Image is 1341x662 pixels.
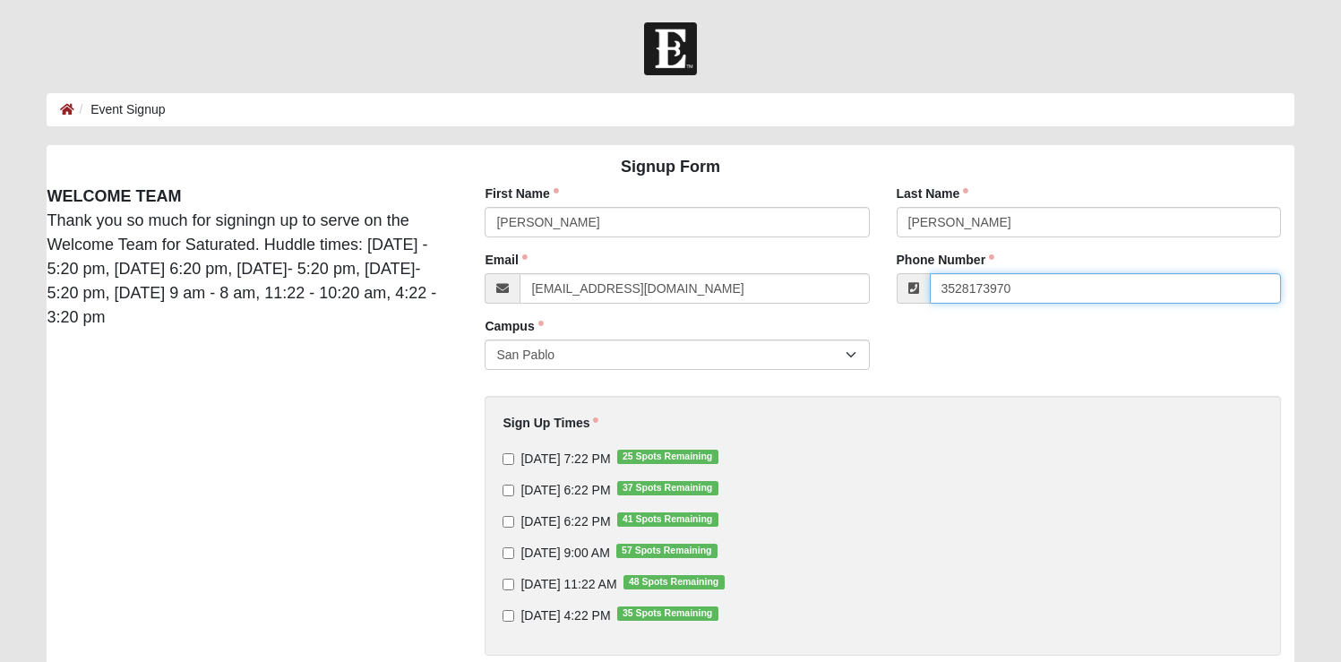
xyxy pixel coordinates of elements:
[520,577,616,591] span: [DATE] 11:22 AM
[503,579,514,590] input: [DATE] 11:22 AM48 Spots Remaining
[617,606,718,621] span: 35 Spots Remaining
[503,547,514,559] input: [DATE] 9:00 AM57 Spots Remaining
[616,544,718,558] span: 57 Spots Remaining
[47,187,181,205] strong: WELCOME TEAM
[33,185,458,330] div: Thank you so much for signingn up to serve on the Welcome Team for Saturated. Huddle times: [DATE...
[623,575,725,589] span: 48 Spots Remaining
[485,185,558,202] label: First Name
[47,158,1294,177] h4: Signup Form
[617,512,718,527] span: 41 Spots Remaining
[503,610,514,622] input: [DATE] 4:22 PM35 Spots Remaining
[503,453,514,465] input: [DATE] 7:22 PM25 Spots Remaining
[617,481,718,495] span: 37 Spots Remaining
[897,185,969,202] label: Last Name
[520,514,610,529] span: [DATE] 6:22 PM
[644,22,697,75] img: Church of Eleven22 Logo
[897,251,995,269] label: Phone Number
[520,608,610,623] span: [DATE] 4:22 PM
[503,485,514,496] input: [DATE] 6:22 PM37 Spots Remaining
[503,516,514,528] input: [DATE] 6:22 PM41 Spots Remaining
[520,546,609,560] span: [DATE] 9:00 AM
[485,251,527,269] label: Email
[520,483,610,497] span: [DATE] 6:22 PM
[503,414,598,432] label: Sign Up Times
[617,450,718,464] span: 25 Spots Remaining
[520,451,610,466] span: [DATE] 7:22 PM
[485,317,543,335] label: Campus
[74,100,165,119] li: Event Signup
